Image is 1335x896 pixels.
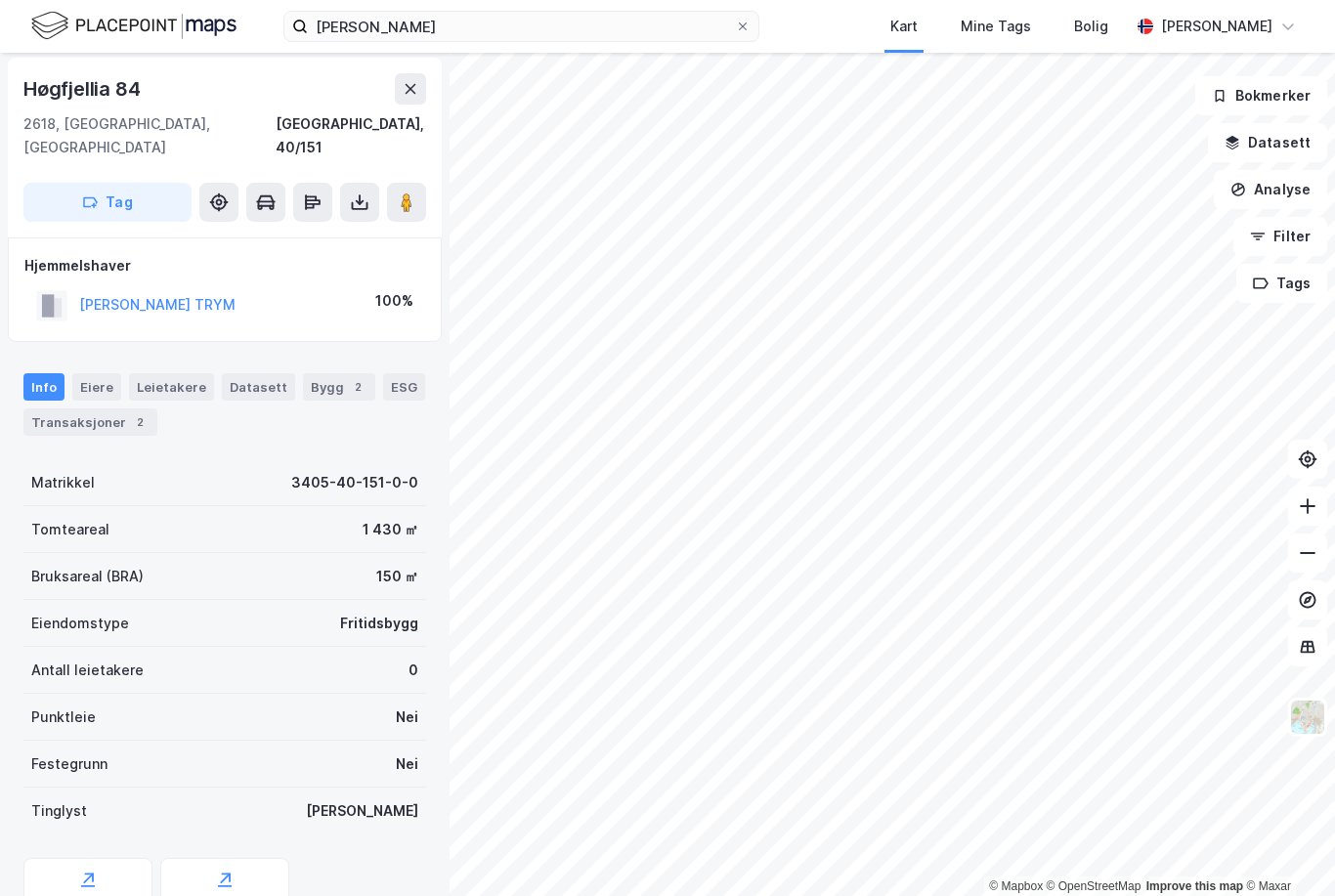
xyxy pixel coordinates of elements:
div: Nei [396,752,418,776]
div: Fritidsbygg [340,612,418,635]
iframe: Chat Widget [1237,802,1335,896]
div: Bolig [1074,15,1108,38]
button: Datasett [1208,123,1327,162]
div: Datasett [222,373,295,401]
div: [PERSON_NAME] [306,799,418,823]
div: Tinglyst [31,799,87,823]
div: Antall leietakere [31,659,144,682]
a: Mapbox [989,879,1043,893]
img: Z [1289,699,1326,736]
button: Bokmerker [1195,76,1327,115]
div: Kart [890,15,918,38]
input: Søk på adresse, matrikkel, gårdeiere, leietakere eller personer [308,12,735,41]
a: Improve this map [1146,879,1243,893]
div: Hjemmelshaver [24,254,425,277]
div: Festegrunn [31,752,108,776]
div: Matrikkel [31,471,95,494]
div: 3405-40-151-0-0 [291,471,418,494]
div: Eiendomstype [31,612,129,635]
div: 100% [375,289,413,313]
div: Bygg [303,373,375,401]
div: 0 [409,659,418,682]
div: ESG [383,373,425,401]
div: Leietakere [129,373,214,401]
div: [GEOGRAPHIC_DATA], 40/151 [276,112,426,159]
div: [PERSON_NAME] [1161,15,1272,38]
div: 2618, [GEOGRAPHIC_DATA], [GEOGRAPHIC_DATA] [23,112,276,159]
div: 2 [348,377,367,397]
div: 2 [130,412,150,432]
div: Kontrollprogram for chat [1237,802,1335,896]
div: Mine Tags [961,15,1031,38]
div: Nei [396,705,418,729]
div: Info [23,373,65,401]
img: logo.f888ab2527a4732fd821a326f86c7f29.svg [31,9,237,43]
div: Punktleie [31,705,96,729]
div: Bruksareal (BRA) [31,565,144,588]
button: Analyse [1214,170,1327,209]
div: Transaksjoner [23,408,157,436]
div: Høgfjellia 84 [23,73,144,105]
a: OpenStreetMap [1047,879,1141,893]
button: Filter [1233,217,1327,256]
div: Tomteareal [31,518,109,541]
button: Tags [1236,264,1327,303]
div: 150 ㎡ [376,565,418,588]
button: Tag [23,183,192,222]
div: Eiere [72,373,121,401]
div: 1 430 ㎡ [363,518,418,541]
